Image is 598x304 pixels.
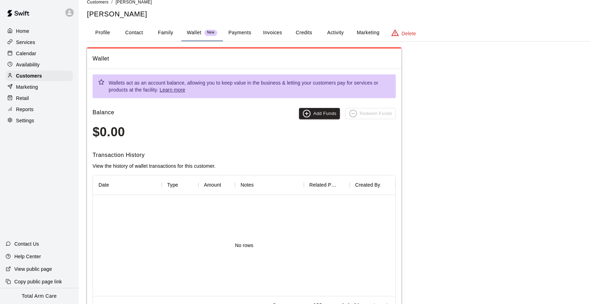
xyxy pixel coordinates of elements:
[16,84,38,91] p: Marketing
[6,59,73,70] a: Availability
[87,24,118,41] button: Profile
[109,77,390,96] div: Wallets act as an account balance, allowing you to keep value in the business & letting your cust...
[187,29,202,36] p: Wallet
[223,24,257,41] button: Payments
[6,37,73,48] a: Services
[6,71,73,81] a: Customers
[14,253,41,260] p: Help Center
[6,104,73,115] a: Reports
[93,151,396,160] h6: Transaction History
[14,266,52,273] p: View public page
[99,175,109,195] div: Date
[16,28,29,35] p: Home
[14,278,62,285] p: Copy public page link
[204,175,221,195] div: Amount
[93,108,114,119] h6: Balance
[299,108,340,119] button: Add Funds
[380,180,390,190] button: Sort
[6,82,73,92] a: Marketing
[16,61,40,68] p: Availability
[16,106,34,113] p: Reports
[6,26,73,36] a: Home
[160,87,185,93] a: Learn more
[178,180,188,190] button: Sort
[118,24,150,41] button: Contact
[93,195,395,296] div: No rows
[221,180,231,190] button: Sort
[6,115,73,126] a: Settings
[204,30,217,35] span: New
[350,175,395,195] div: Created By
[338,180,348,190] button: Sort
[198,175,235,195] div: Amount
[93,175,162,195] div: Date
[16,72,42,79] p: Customers
[6,48,73,59] a: Calendar
[109,180,119,190] button: Sort
[288,24,320,41] button: Credits
[257,24,288,41] button: Invoices
[93,54,396,63] span: Wallet
[16,50,36,57] p: Calendar
[16,95,29,102] p: Retail
[402,30,416,37] p: Delete
[162,175,198,195] div: Type
[16,117,34,124] p: Settings
[16,39,35,46] p: Services
[320,24,351,41] button: Activity
[167,175,178,195] div: Type
[355,175,380,195] div: Created By
[150,24,181,41] button: Family
[235,175,304,195] div: Notes
[351,24,385,41] button: Marketing
[14,240,39,247] p: Contact Us
[87,24,590,41] div: basic tabs example
[309,175,338,195] div: Related Payment ID
[93,162,396,169] p: View the history of wallet transactions for this customer.
[304,175,350,195] div: Related Payment ID
[6,93,73,103] a: Retail
[254,180,263,190] button: Sort
[87,9,590,19] h5: [PERSON_NAME]
[241,175,254,195] div: Notes
[93,125,396,139] h3: $0.00
[22,292,57,300] p: Total Arm Care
